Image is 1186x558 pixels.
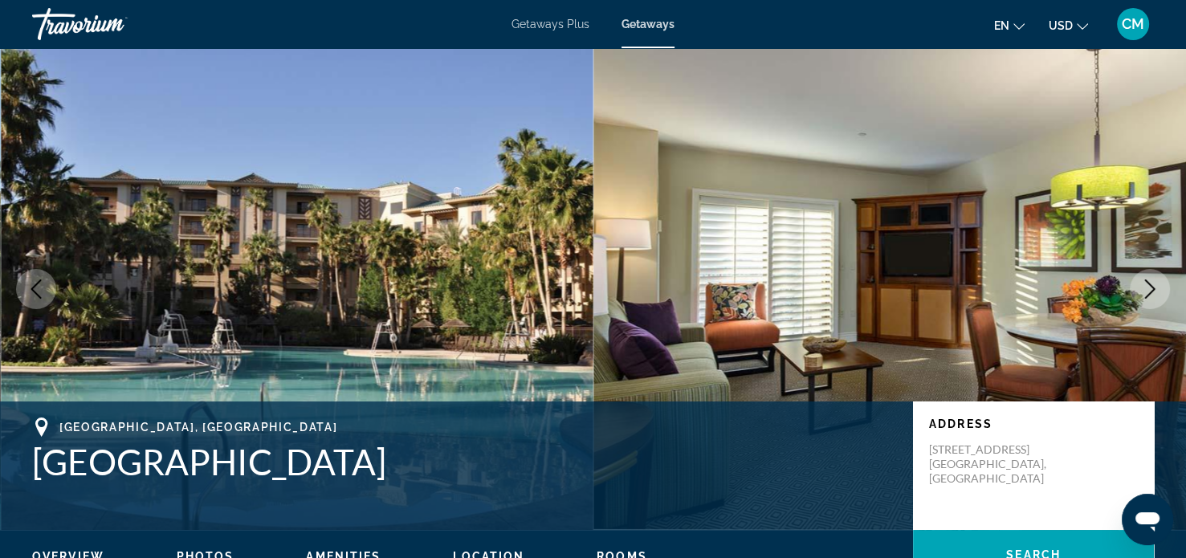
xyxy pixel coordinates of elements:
[32,3,193,45] a: Travorium
[1049,19,1073,32] span: USD
[1122,16,1144,32] span: CM
[1112,7,1154,41] button: User Menu
[622,18,675,31] a: Getaways
[929,442,1058,486] p: [STREET_ADDRESS] [GEOGRAPHIC_DATA], [GEOGRAPHIC_DATA]
[1122,494,1173,545] iframe: Button to launch messaging window
[511,18,589,31] a: Getaways Plus
[1130,269,1170,309] button: Next image
[32,441,897,483] h1: [GEOGRAPHIC_DATA]
[994,14,1025,37] button: Change language
[16,269,56,309] button: Previous image
[994,19,1009,32] span: en
[1049,14,1088,37] button: Change currency
[929,417,1138,430] p: Address
[59,421,337,434] span: [GEOGRAPHIC_DATA], [GEOGRAPHIC_DATA]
